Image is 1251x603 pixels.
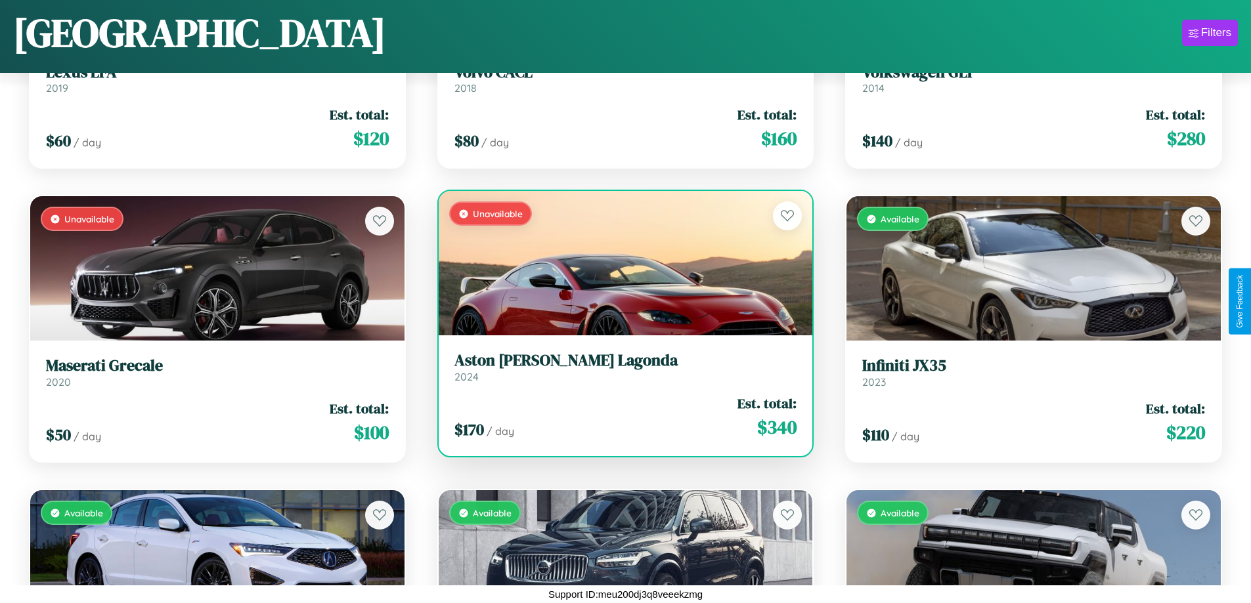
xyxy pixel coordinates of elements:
span: Est. total: [1146,105,1205,124]
span: / day [892,430,919,443]
a: Volkswagen GLI2014 [862,63,1205,95]
button: Filters [1182,20,1238,46]
span: $ 110 [862,424,889,446]
a: Volvo CACL2018 [454,63,797,95]
span: $ 120 [353,125,389,152]
span: Available [473,507,512,518]
span: 2023 [862,375,886,388]
span: / day [74,430,101,443]
span: Available [881,213,919,224]
span: $ 50 [46,424,71,446]
span: $ 140 [862,130,892,152]
span: 2019 [46,81,68,94]
h3: Aston [PERSON_NAME] Lagonda [454,351,797,370]
span: $ 60 [46,130,71,152]
p: Support ID: meu200dj3q8veeekzmg [548,585,703,603]
span: $ 160 [761,125,797,152]
h3: Maserati Grecale [46,356,389,375]
span: $ 170 [454,419,484,440]
span: / day [74,136,101,149]
a: Aston [PERSON_NAME] Lagonda2024 [454,351,797,383]
h1: [GEOGRAPHIC_DATA] [13,6,386,60]
span: $ 280 [1167,125,1205,152]
span: / day [895,136,923,149]
span: Est. total: [1146,399,1205,418]
span: 2024 [454,370,479,383]
span: Available [64,507,103,518]
div: Filters [1201,26,1231,39]
span: Est. total: [737,394,797,413]
a: Lexus LFA2019 [46,63,389,95]
a: Maserati Grecale2020 [46,356,389,388]
span: 2020 [46,375,71,388]
span: $ 340 [757,414,797,440]
span: Unavailable [473,208,523,219]
span: Est. total: [330,105,389,124]
span: 2014 [862,81,885,94]
a: Infiniti JX352023 [862,356,1205,388]
span: / day [481,136,509,149]
span: 2018 [454,81,477,94]
span: $ 80 [454,130,479,152]
span: / day [487,425,514,438]
span: $ 220 [1166,419,1205,446]
span: $ 100 [354,419,389,446]
span: Unavailable [64,213,114,224]
div: Give Feedback [1235,275,1244,328]
h3: Infiniti JX35 [862,356,1205,375]
span: Available [881,507,919,518]
span: Est. total: [330,399,389,418]
span: Est. total: [737,105,797,124]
